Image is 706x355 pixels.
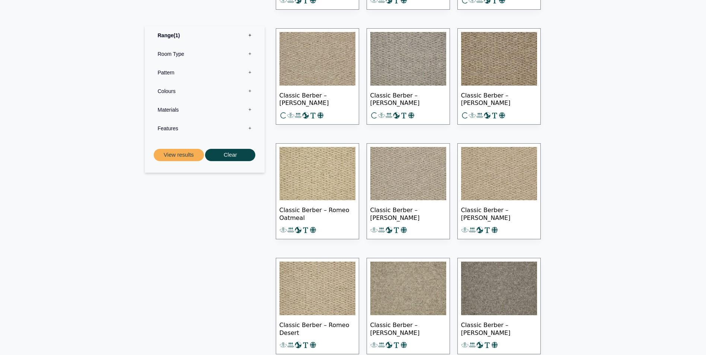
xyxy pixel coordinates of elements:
a: Classic Berber – Romeo Oatmeal [276,143,359,240]
a: Classic Berber – [PERSON_NAME] [367,258,450,354]
span: 1 [173,32,180,38]
a: Classic Berber – [PERSON_NAME] [457,258,541,354]
label: Range [150,26,259,45]
span: Classic Berber – [PERSON_NAME] [370,200,446,226]
a: Classic Berber – [PERSON_NAME] [457,143,541,240]
label: Room Type [150,45,259,63]
img: Classic Berber Romeo Pistachio [279,32,355,86]
img: Classic Berber Romeo Limestone [370,147,446,201]
button: View results [154,149,204,161]
span: Classic Berber – [PERSON_NAME] [370,86,446,112]
span: Classic Berber – Romeo Oatmeal [279,200,355,226]
a: Classic Berber – [PERSON_NAME] [367,28,450,125]
label: Features [150,119,259,138]
label: Materials [150,100,259,119]
img: Classic Berber Romeo Desert [279,262,355,315]
img: Classic Berber Romeo Pewter [370,32,446,86]
a: Classic Berber – [PERSON_NAME] [367,143,450,240]
img: Classic Berber Juliet Slate [461,262,537,315]
a: Classic Berber – [PERSON_NAME] [276,28,359,125]
label: Pattern [150,63,259,82]
button: Clear [205,149,255,161]
a: Classic Berber – Romeo Desert [276,258,359,354]
img: Classic Berber Romeo Dune [461,147,537,201]
img: Classic Berber Juliet Walnut [370,262,446,315]
span: Classic Berber – [PERSON_NAME] [279,86,355,112]
span: Classic Berber – [PERSON_NAME] [461,200,537,226]
span: Classic Berber – Romeo Desert [279,315,355,341]
a: Classic Berber – [PERSON_NAME] [457,28,541,125]
img: Classic Berber Oatmeal [279,147,355,201]
span: Classic Berber – [PERSON_NAME] [370,315,446,341]
label: Colours [150,82,259,100]
span: Classic Berber – [PERSON_NAME] [461,315,537,341]
img: Classic Berber Romeo Pecan [461,32,537,86]
span: Classic Berber – [PERSON_NAME] [461,86,537,112]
